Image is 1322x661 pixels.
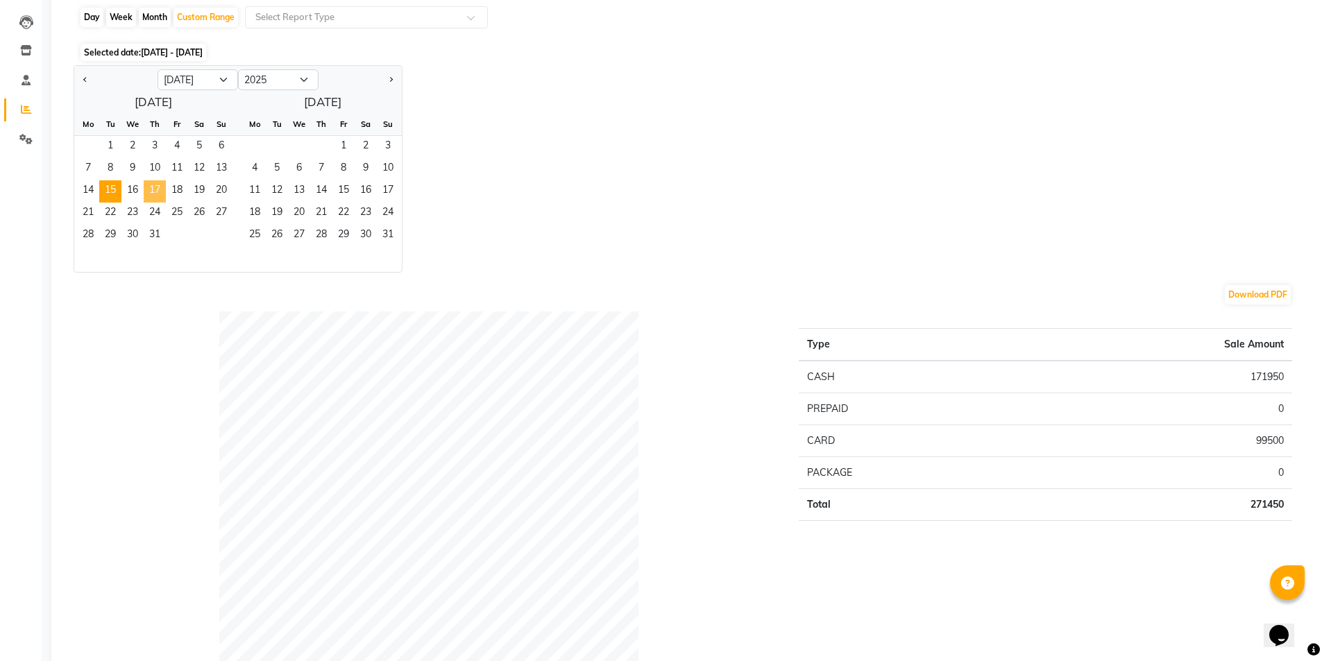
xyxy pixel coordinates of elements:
[99,136,121,158] span: 1
[121,158,144,180] div: Wednesday, July 9, 2025
[158,69,238,90] select: Select month
[355,136,377,158] div: Saturday, August 2, 2025
[244,158,266,180] span: 4
[288,158,310,180] div: Wednesday, August 6, 2025
[121,225,144,247] span: 30
[144,136,166,158] div: Thursday, July 3, 2025
[121,203,144,225] div: Wednesday, July 23, 2025
[166,180,188,203] div: Friday, July 18, 2025
[121,113,144,135] div: We
[355,158,377,180] span: 9
[188,180,210,203] div: Saturday, July 19, 2025
[377,136,399,158] div: Sunday, August 3, 2025
[210,203,232,225] div: Sunday, July 27, 2025
[144,180,166,203] div: Thursday, July 17, 2025
[210,136,232,158] div: Sunday, July 6, 2025
[266,158,288,180] span: 5
[244,180,266,203] div: Monday, August 11, 2025
[188,158,210,180] div: Saturday, July 12, 2025
[377,203,399,225] span: 24
[266,158,288,180] div: Tuesday, August 5, 2025
[355,180,377,203] div: Saturday, August 16, 2025
[310,180,332,203] div: Thursday, August 14, 2025
[99,180,121,203] div: Tuesday, July 15, 2025
[121,158,144,180] span: 9
[377,225,399,247] div: Sunday, August 31, 2025
[106,8,136,27] div: Week
[210,203,232,225] span: 27
[288,225,310,247] span: 27
[385,69,396,91] button: Next month
[355,136,377,158] span: 2
[332,180,355,203] span: 15
[188,136,210,158] div: Saturday, July 5, 2025
[244,225,266,247] span: 25
[80,69,91,91] button: Previous month
[188,180,210,203] span: 19
[121,180,144,203] div: Wednesday, July 16, 2025
[144,158,166,180] span: 10
[266,180,288,203] div: Tuesday, August 12, 2025
[244,203,266,225] span: 18
[144,180,166,203] span: 17
[121,203,144,225] span: 23
[799,393,1019,425] td: PREPAID
[238,69,319,90] select: Select year
[332,113,355,135] div: Fr
[355,225,377,247] div: Saturday, August 30, 2025
[266,203,288,225] div: Tuesday, August 19, 2025
[1264,606,1308,647] iframe: chat widget
[244,225,266,247] div: Monday, August 25, 2025
[210,158,232,180] span: 13
[799,489,1019,521] td: Total
[77,158,99,180] span: 7
[210,180,232,203] div: Sunday, July 20, 2025
[77,113,99,135] div: Mo
[310,158,332,180] span: 7
[80,44,206,61] span: Selected date:
[188,136,210,158] span: 5
[166,180,188,203] span: 18
[288,180,310,203] div: Wednesday, August 13, 2025
[377,203,399,225] div: Sunday, August 24, 2025
[121,136,144,158] span: 2
[210,113,232,135] div: Su
[1019,329,1292,361] th: Sale Amount
[121,225,144,247] div: Wednesday, July 30, 2025
[210,158,232,180] div: Sunday, July 13, 2025
[77,225,99,247] span: 28
[141,47,203,58] span: [DATE] - [DATE]
[188,158,210,180] span: 12
[1019,457,1292,489] td: 0
[244,180,266,203] span: 11
[244,113,266,135] div: Mo
[166,203,188,225] div: Friday, July 25, 2025
[332,203,355,225] span: 22
[266,225,288,247] div: Tuesday, August 26, 2025
[166,158,188,180] div: Friday, July 11, 2025
[310,203,332,225] span: 21
[166,113,188,135] div: Fr
[77,203,99,225] span: 21
[99,225,121,247] span: 29
[244,158,266,180] div: Monday, August 4, 2025
[310,180,332,203] span: 14
[288,180,310,203] span: 13
[355,158,377,180] div: Saturday, August 9, 2025
[310,225,332,247] div: Thursday, August 28, 2025
[1019,393,1292,425] td: 0
[377,113,399,135] div: Su
[144,203,166,225] span: 24
[188,113,210,135] div: Sa
[332,158,355,180] div: Friday, August 8, 2025
[332,136,355,158] span: 1
[1019,425,1292,457] td: 99500
[332,225,355,247] span: 29
[377,136,399,158] span: 3
[166,136,188,158] div: Friday, July 4, 2025
[166,158,188,180] span: 11
[799,361,1019,393] td: CASH
[99,203,121,225] span: 22
[310,113,332,135] div: Th
[188,203,210,225] span: 26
